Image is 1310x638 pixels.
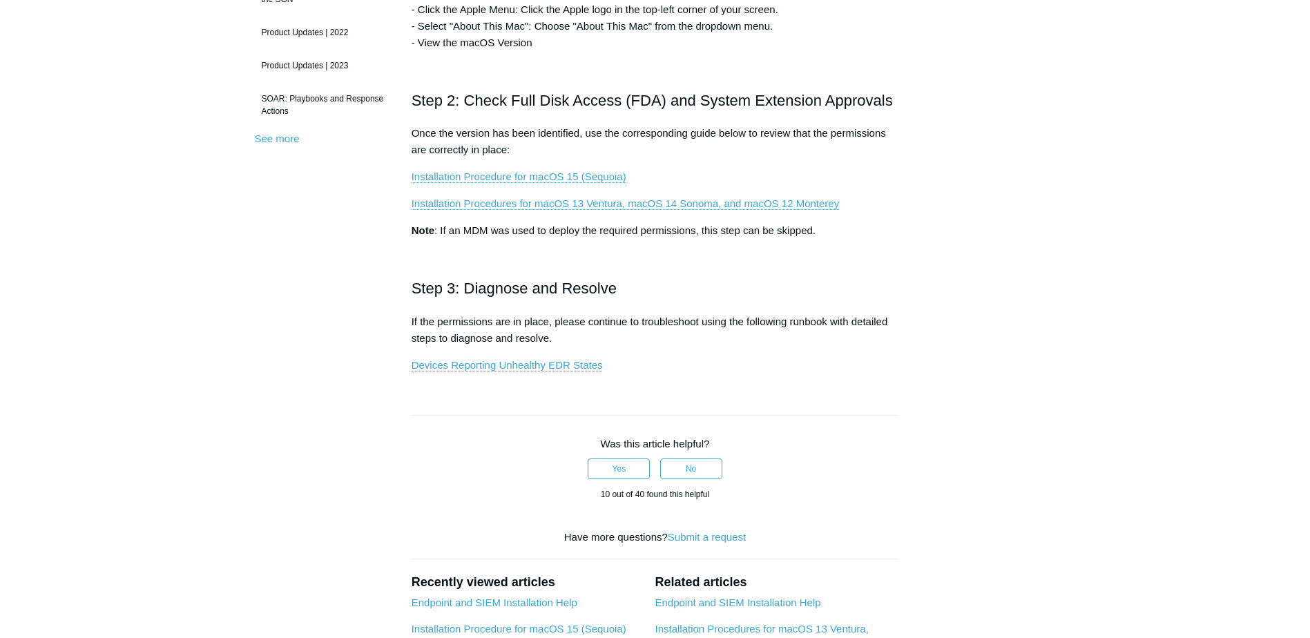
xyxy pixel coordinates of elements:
[601,490,709,499] span: 10 out of 40 found this helpful
[255,86,391,124] a: SOAR: Playbooks and Response Actions
[412,623,626,635] a: Installation Procedure for macOS 15 (Sequoia)
[255,19,391,46] a: Product Updates | 2022
[655,573,898,592] h2: Related articles
[412,171,626,183] a: Installation Procedure for macOS 15 (Sequoia)
[588,458,650,479] button: This article was helpful
[412,276,899,300] h2: Step 3: Diagnose and Resolve
[412,1,899,51] p: - Click the Apple Menu: Click the Apple logo in the top-left corner of your screen. - Select "Abo...
[255,52,391,79] a: Product Updates | 2023
[412,224,434,236] strong: Note
[412,597,577,608] a: Endpoint and SIEM Installation Help
[668,531,746,543] a: Submit a request
[412,88,899,113] h2: Step 2: Check Full Disk Access (FDA) and System Extension Approvals
[412,197,839,210] a: Installation Procedures for macOS 13 Ventura, macOS 14 Sonoma, and macOS 12 Monterey
[412,125,899,158] p: Once the version has been identified, use the corresponding guide below to review that the permis...
[412,313,899,347] p: If the permissions are in place, please continue to troubleshoot using the following runbook with...
[601,438,710,449] span: Was this article helpful?
[412,222,899,239] p: : If an MDM was used to deploy the required permissions, this step can be skipped.
[412,530,899,545] div: Have more questions?
[412,359,603,371] a: Devices Reporting Unhealthy EDR States
[255,133,300,144] a: See more
[660,458,722,479] button: This article was not helpful
[412,573,642,592] h2: Recently viewed articles
[655,597,820,608] a: Endpoint and SIEM Installation Help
